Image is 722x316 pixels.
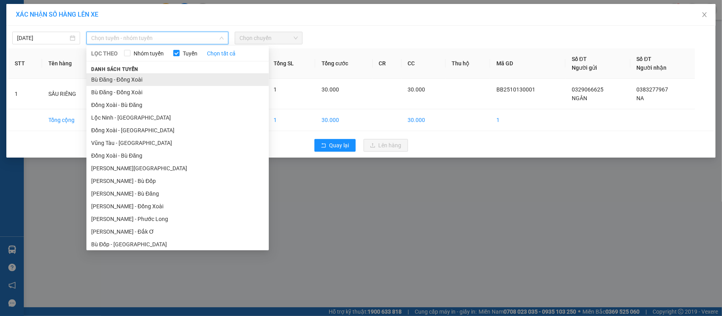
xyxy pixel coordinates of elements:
span: 30.000 [408,86,425,93]
span: rollback [321,143,326,149]
td: SẦU RIÊNG [42,79,101,109]
li: [PERSON_NAME] - Bù Đốp [86,175,269,187]
th: Tên hàng [42,48,101,79]
th: Tổng SL [267,48,315,79]
span: down [219,36,224,40]
span: BB2510130001 [496,86,535,93]
th: CC [402,48,446,79]
li: Bù Đăng - Đồng Xoài [86,86,269,99]
span: Người nhận [637,65,667,71]
span: Chọn tuyến - nhóm tuyến [91,32,224,44]
span: Người gửi [572,65,597,71]
span: XÁC NHẬN SỐ HÀNG LÊN XE [16,11,98,18]
span: 0329066625 [572,86,603,93]
li: Vũng Tàu - [GEOGRAPHIC_DATA] [86,137,269,149]
th: Tổng cước [315,48,373,79]
span: 1 [274,86,277,93]
th: CR [373,48,402,79]
span: Chọn chuyến [239,32,298,44]
li: Bù Đăng - Đồng Xoài [86,73,269,86]
li: Đồng Xoài - Bù Đăng [86,99,269,111]
td: 30.000 [402,109,446,131]
td: 1 [267,109,315,131]
span: close [701,11,708,18]
span: Số ĐT [572,56,587,62]
input: 13/10/2025 [17,34,68,42]
li: Đồng Xoài - Bù Đăng [86,149,269,162]
span: 30.000 [322,86,339,93]
a: Chọn tất cả [207,49,236,58]
li: Lộc Ninh - [GEOGRAPHIC_DATA] [86,111,269,124]
th: STT [8,48,42,79]
span: Số ĐT [637,56,652,62]
span: LỌC THEO [91,49,118,58]
td: 1 [8,79,42,109]
td: 1 [490,109,565,131]
td: Tổng cộng [42,109,101,131]
li: [PERSON_NAME] - Đắk Ơ [86,225,269,238]
li: [PERSON_NAME][GEOGRAPHIC_DATA] [86,162,269,175]
span: Quay lại [329,141,349,150]
th: Mã GD [490,48,565,79]
button: rollbackQuay lại [314,139,356,152]
span: Danh sách tuyến [86,66,143,73]
span: NGÂN [572,95,587,101]
li: Bù Đốp - [GEOGRAPHIC_DATA] [86,238,269,251]
td: 30.000 [315,109,373,131]
span: Nhóm tuyến [130,49,167,58]
li: [PERSON_NAME] - Đồng Xoài [86,200,269,213]
th: Thu hộ [446,48,490,79]
button: Close [693,4,716,26]
li: Đồng Xoài - [GEOGRAPHIC_DATA] [86,124,269,137]
button: uploadLên hàng [364,139,408,152]
li: [PERSON_NAME] - Phước Long [86,213,269,225]
li: [PERSON_NAME] - Bù Đăng [86,187,269,200]
span: NA [637,95,644,101]
span: 0383277967 [637,86,668,93]
span: Tuyến [180,49,201,58]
